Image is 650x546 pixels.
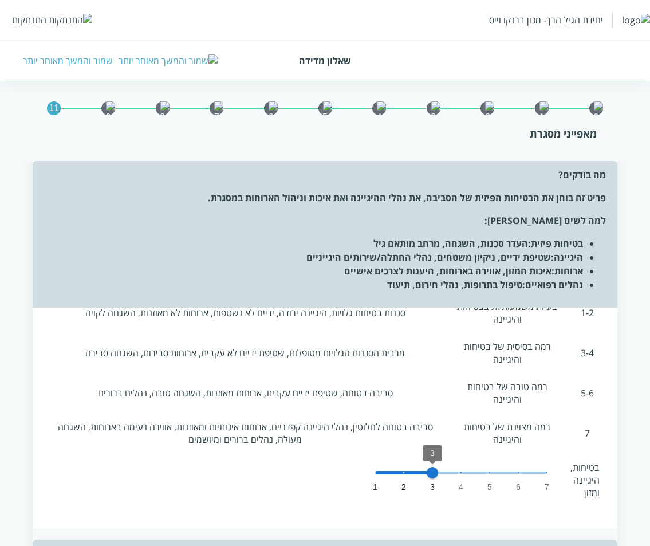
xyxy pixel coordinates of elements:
td: סביבה בטוחה לחלוטין, נהלי היגיינה קפדניים, ארוחות איכותיות ומאוזנות, אווירה נעימה בארוחות, השגחה ... [48,415,443,451]
td: 5-6 [572,375,602,411]
li: העדר סכנות, השגחה, מרחב מותאם גיל [44,237,584,250]
p: פריט זה בוחן את הבטיחות הפיזית של הסביבה, את נהלי ההיגיינה ואת איכות וניהול הארוחות במסגרת. [44,191,606,205]
img: 9 [101,101,115,115]
li: איכות המזון, אווירה בארוחות, היענות לצרכים אישיים [44,264,584,278]
img: 1 [535,101,549,115]
td: רמה בסיסית של בטיחות והיגיינה [446,335,568,371]
img: logo [622,14,650,26]
div: התנתקות [12,14,46,26]
img: 4 [372,101,386,115]
td: סכנות בטיחות גלויות, היגיינה ירודה, ידיים לא נשטפות, ארוחות לא מאוזנות, השגחה לקויה [48,294,443,331]
span: 4 [459,481,463,493]
li: טיפול בתרופות, נהלי חירום, תיעוד [44,278,584,292]
img: שמור והמשך מאוחר יותר [119,54,218,67]
b: נהלים רפואיים: [522,278,583,291]
img: 5 [318,101,332,115]
b: היגיינה: [551,251,583,264]
span: 3 [430,481,435,493]
td: 1-2 [572,294,602,331]
div: בטיחות, היגיינה ומזון [558,461,600,499]
img: 7 [210,101,223,115]
span: 3 [430,449,435,458]
td: סביבה בטוחה, שטיפת ידיים עקבית, ארוחות מאוזנות, השגחה טובה, נהלים ברורים [48,375,443,411]
img: 6 [264,101,278,115]
span: 7 [545,481,549,493]
b: ארוחות: [551,265,583,277]
img: 3 [427,101,440,115]
div: יחידת הגיל הרך- מכון ברנקו וייס [489,14,603,26]
b: מה בודקים? [558,168,606,181]
td: 3-4 [572,335,602,371]
img: 0 [589,101,603,115]
span: 6 [516,481,521,493]
td: מרבית הסכנות הגלויות מטופלות, שטיפת ידיים לא עקבית, ארוחות סבירות, השגחה סבירה [48,335,443,371]
span: 5 [487,481,492,493]
div: מאפייני מסגרת [53,127,597,140]
b: בטיחות פיזית: [528,237,583,250]
img: 8 [156,101,170,115]
td: בעיות משמעותיות בבטיחות והיגיינה [446,294,568,331]
img: התנתקות [49,14,92,26]
b: למה לשים [PERSON_NAME]: [484,214,606,227]
li: שטיפת ידיים, ניקיון משטחים, נהלי החתלה/שירותים היגייניים [44,250,584,264]
td: רמה טובה של בטיחות והיגיינה [446,375,568,411]
span: 2 [401,481,406,493]
span: 1 [373,481,377,493]
div: שמור והמשך מאוחר יותר [23,54,113,67]
div: 11 [47,101,61,115]
td: רמה מצוינת של בטיחות והיגיינה [446,415,568,451]
td: 7 [572,415,602,451]
img: 2 [480,101,494,115]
